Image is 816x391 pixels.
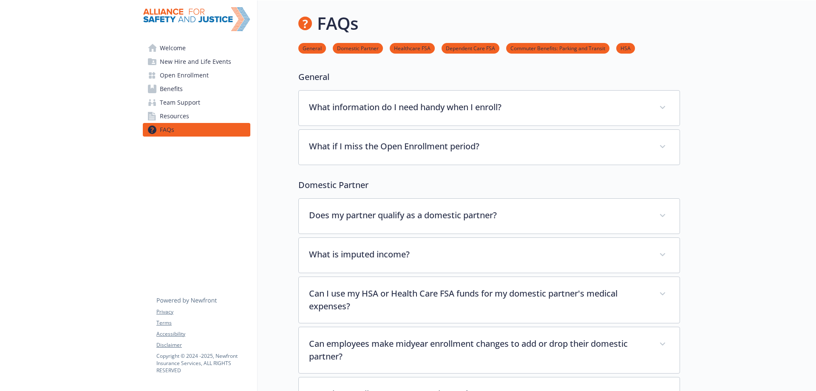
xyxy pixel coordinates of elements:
a: Open Enrollment [143,68,250,82]
a: Team Support [143,96,250,109]
span: Benefits [160,82,183,96]
a: Resources [143,109,250,123]
p: What is imputed income? [309,248,649,261]
a: New Hire and Life Events [143,55,250,68]
a: Welcome [143,41,250,55]
p: General [298,71,680,83]
span: FAQs [160,123,174,137]
h1: FAQs [317,11,358,36]
div: Does my partner qualify as a domestic partner? [299,199,680,234]
a: General [298,44,326,52]
a: Dependent Care FSA [442,44,499,52]
div: Can employees make midyear enrollment changes to add or drop their domestic partner? [299,327,680,373]
a: Accessibility [156,330,250,338]
a: Healthcare FSA [390,44,435,52]
p: What information do I need handy when I enroll? [309,101,649,114]
div: What information do I need handy when I enroll? [299,91,680,126]
span: Open Enrollment [160,68,209,82]
a: Disclaimer [156,341,250,349]
span: New Hire and Life Events [160,55,231,68]
span: Welcome [160,41,186,55]
div: What if I miss the Open Enrollment period? [299,130,680,165]
a: Benefits [143,82,250,96]
p: Does my partner qualify as a domestic partner? [309,209,649,222]
div: Can I use my HSA or Health Care FSA funds for my domestic partner's medical expenses? [299,277,680,323]
p: Can I use my HSA or Health Care FSA funds for my domestic partner's medical expenses? [309,287,649,313]
p: What if I miss the Open Enrollment period? [309,140,649,153]
span: Team Support [160,96,200,109]
a: Domestic Partner [333,44,383,52]
p: Domestic Partner [298,179,680,191]
a: FAQs [143,123,250,137]
p: Can employees make midyear enrollment changes to add or drop their domestic partner? [309,337,649,363]
span: Resources [160,109,189,123]
p: Copyright © 2024 - 2025 , Newfront Insurance Services, ALL RIGHTS RESERVED [156,352,250,374]
div: What is imputed income? [299,238,680,273]
a: Privacy [156,308,250,316]
a: Commuter Benefits: Parking and Transit [506,44,609,52]
a: HSA [616,44,635,52]
a: Terms [156,319,250,327]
